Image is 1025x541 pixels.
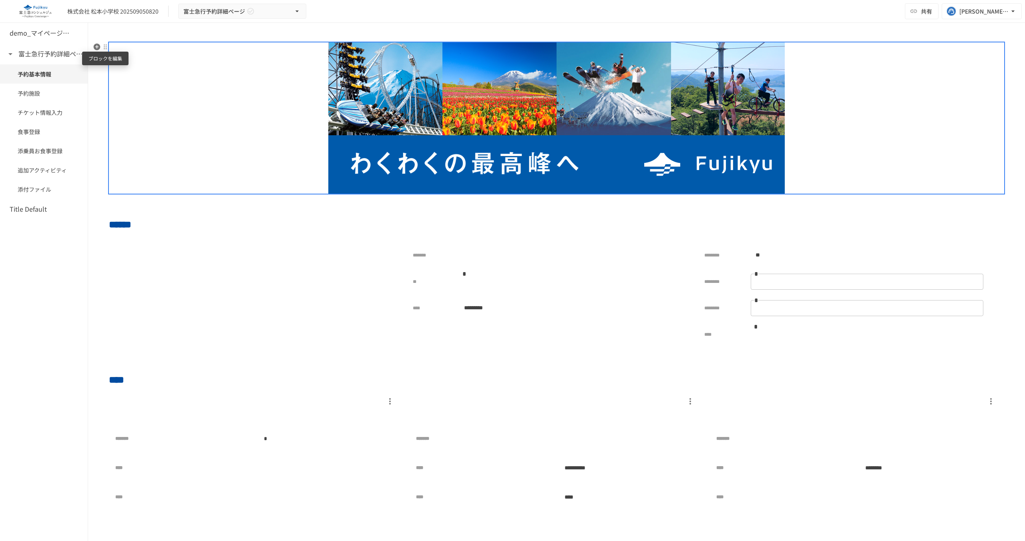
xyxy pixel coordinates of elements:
h6: demo_マイページ詳細 [10,28,74,38]
span: 添付ファイル [18,185,70,194]
div: ブロックを編集 [82,52,129,65]
span: 予約施設 [18,89,70,98]
span: 富士急行予約詳細ページ [183,6,245,16]
h6: 富士急行予約詳細ページ [18,49,82,59]
img: eQeGXtYPV2fEKIA3pizDiVdzO5gJTl2ahLbsPaD2E4R [10,5,61,18]
div: 株式会社 松本小学校 202509050820 [67,7,159,16]
span: チケット情報入力 [18,108,70,117]
button: [PERSON_NAME][EMAIL_ADDRESS][PERSON_NAME][DOMAIN_NAME] [942,3,1022,19]
button: 共有 [905,3,939,19]
span: 食事登録 [18,127,70,136]
span: 追加アクティビティ [18,166,70,174]
span: 予約基本情報 [18,70,70,78]
h6: Title Default [10,204,47,214]
button: 富士急行予約詳細ページ [178,4,306,19]
div: [PERSON_NAME][EMAIL_ADDRESS][PERSON_NAME][DOMAIN_NAME] [959,6,1009,16]
span: 添乗員お食事登録 [18,146,70,155]
span: 共有 [921,7,932,16]
img: aBYkLqpyozxcRUIzwTbdsAeJVhA2zmrFK2AAxN90RDr [328,42,785,194]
